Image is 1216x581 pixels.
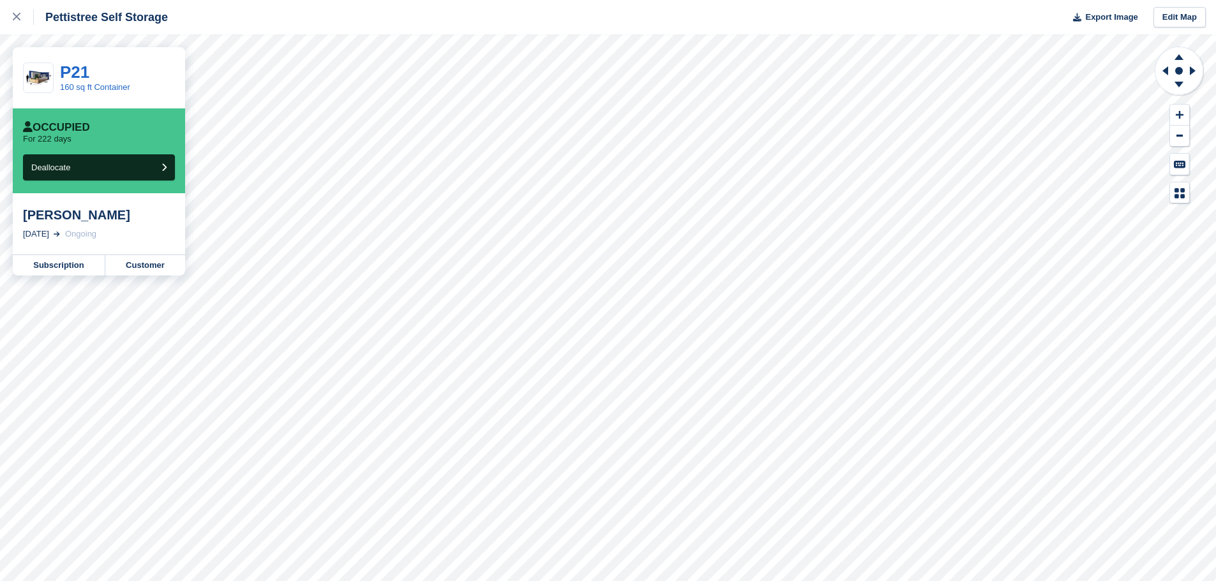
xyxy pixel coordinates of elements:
[60,63,89,82] a: P21
[23,228,49,240] div: [DATE]
[23,134,71,144] p: For 222 days
[31,163,70,172] span: Deallocate
[1170,126,1189,147] button: Zoom Out
[23,207,175,223] div: [PERSON_NAME]
[34,10,168,25] div: Pettistree Self Storage
[1153,7,1206,28] a: Edit Map
[54,232,60,237] img: arrow-right-light-icn-cde0832a797a2874e46488d9cf13f60e5c3a73dbe684e267c42b8395dfbc2abf.svg
[1065,7,1138,28] button: Export Image
[60,82,130,92] a: 160 sq ft Container
[23,121,90,134] div: Occupied
[65,228,96,240] div: Ongoing
[1085,11,1137,24] span: Export Image
[1170,105,1189,126] button: Zoom In
[1170,154,1189,175] button: Keyboard Shortcuts
[13,255,105,276] a: Subscription
[24,67,53,89] img: 20-ft-container%20(47).jpg
[1170,182,1189,203] button: Map Legend
[105,255,185,276] a: Customer
[23,154,175,180] button: Deallocate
